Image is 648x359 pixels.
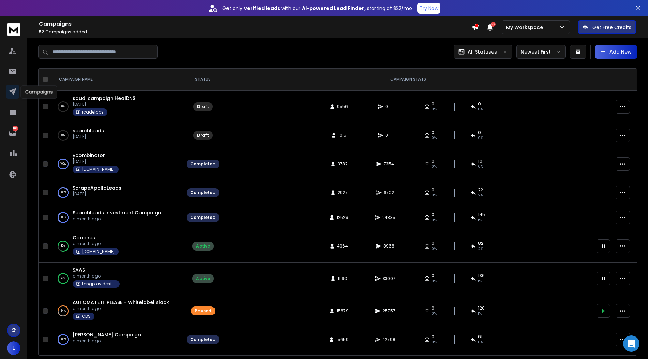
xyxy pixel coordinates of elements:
[73,338,141,344] p: a month ago
[478,187,483,193] span: 22
[478,340,483,345] span: 0 %
[73,102,135,107] p: [DATE]
[51,205,182,230] td: 100%Searchleads Investment Campaigna month ago
[432,212,435,218] span: 0
[478,311,482,316] span: 1 %
[73,306,169,311] p: a month ago
[60,336,66,343] p: 100 %
[478,159,482,164] span: 10
[478,246,483,252] span: 2 %
[196,276,210,281] div: Active
[478,107,483,112] span: 0%
[432,334,435,340] span: 0
[82,281,116,287] p: Longplay design
[623,335,639,352] div: Open Intercom Messenger
[595,45,637,59] button: Add New
[73,209,161,216] a: Searchleads Investment Campaign
[338,276,347,281] span: 11190
[73,234,95,241] span: Coaches
[432,340,437,345] span: 0%
[39,29,472,35] p: Campaigns added
[478,212,485,218] span: 145
[73,267,85,273] a: SAAS
[73,134,105,139] p: [DATE]
[61,132,65,139] p: 0 %
[419,5,438,12] p: Try Now
[432,273,435,279] span: 0
[51,295,182,327] td: 64%AUTOMATE IT PLEASE - Whitelabel slacka month agoCDS
[478,273,485,279] span: 136
[432,193,437,198] span: 0%
[383,243,394,249] span: 8968
[382,337,395,342] span: 42798
[222,5,412,12] p: Get only with our starting at $22/mo
[468,48,497,55] p: All Statuses
[382,215,395,220] span: 24835
[516,45,566,59] button: Newest First
[61,243,65,250] p: 82 %
[432,164,437,169] span: 0%
[51,180,182,205] td: 100%ScrapeApolloLeads[DATE]
[61,103,65,110] p: 0 %
[51,148,182,180] td: 100%ycombinator[DATE][DOMAIN_NAME]
[73,191,121,197] p: [DATE]
[338,161,348,167] span: 3782
[337,243,348,249] span: 4964
[190,190,216,195] div: Completed
[432,159,435,164] span: 0
[39,29,44,35] span: 52
[51,263,182,295] td: 98%SAASa month agoLongplay design
[223,69,592,91] th: CAMPAIGN STATS
[73,273,120,279] p: a month ago
[478,334,482,340] span: 61
[417,3,440,14] button: Try Now
[478,218,482,223] span: 1 %
[73,299,169,306] a: AUTOMATE IT PLEASE - Whitelabel slack
[7,341,20,355] button: L
[432,218,437,223] span: 0%
[432,311,437,316] span: 0%
[432,187,435,193] span: 0
[51,123,182,148] td: 0%searchleads.[DATE]
[82,314,91,319] p: CDS
[73,159,119,164] p: [DATE]
[385,133,392,138] span: 0
[478,164,483,169] span: 0 %
[21,86,57,99] div: Campaigns
[39,20,472,28] h1: Campaigns
[478,193,483,198] span: 2 %
[73,184,121,191] a: ScrapeApolloLeads
[73,331,141,338] a: [PERSON_NAME] Campaign
[190,215,216,220] div: Completed
[182,69,223,91] th: STATUS
[73,95,135,102] a: saudi campaign HealDNS
[73,152,105,159] span: ycombinator
[478,241,483,246] span: 82
[385,104,392,109] span: 0
[60,189,66,196] p: 100 %
[578,20,636,34] button: Get Free Credits
[478,101,481,107] span: 0
[478,305,485,311] span: 120
[82,249,115,254] p: [DOMAIN_NAME]
[73,127,105,134] a: searchleads.
[337,215,348,220] span: 12529
[51,230,182,263] td: 82%Coachesa month ago[DOMAIN_NAME]
[197,133,209,138] div: Draft
[478,279,482,284] span: 1 %
[60,161,66,167] p: 100 %
[51,327,182,352] td: 100%[PERSON_NAME] Campaigna month ago
[190,161,216,167] div: Completed
[6,126,19,139] a: 166
[432,130,435,135] span: 0
[13,126,18,131] p: 166
[478,135,483,141] span: 0%
[478,130,481,135] span: 0
[7,23,20,36] img: logo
